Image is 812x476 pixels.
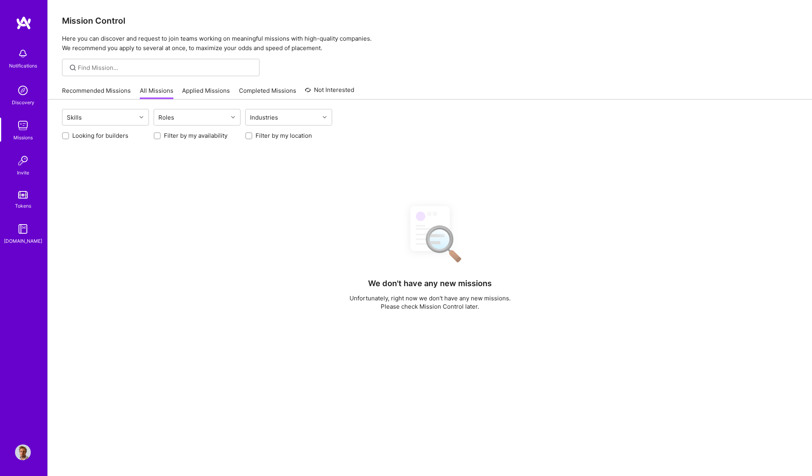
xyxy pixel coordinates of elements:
input: Find Mission... [78,64,254,72]
div: Discovery [12,98,34,107]
img: guide book [15,221,31,237]
label: Filter by my location [256,131,312,140]
img: No Results [397,199,464,268]
img: Invite [15,153,31,169]
div: Industries [248,112,280,123]
div: Invite [17,169,29,177]
p: Here you can discover and request to join teams working on meaningful missions with high-quality ... [62,34,798,53]
img: bell [15,46,31,62]
img: logo [16,16,32,30]
i: icon Chevron [231,115,235,119]
a: User Avatar [13,444,33,460]
img: discovery [15,82,31,98]
a: All Missions [140,86,173,99]
h3: Mission Control [62,16,798,26]
a: Recommended Missions [62,86,131,99]
p: Unfortunately, right now we don't have any new missions. [350,294,511,302]
div: Tokens [15,202,31,210]
a: Not Interested [305,85,354,99]
a: Completed Missions [239,86,296,99]
label: Filter by my availability [164,131,227,140]
div: Skills [65,112,84,123]
i: icon Chevron [139,115,143,119]
p: Please check Mission Control later. [350,302,511,311]
div: Missions [13,133,33,142]
label: Looking for builders [72,131,128,140]
h4: We don't have any new missions [368,279,492,288]
div: Roles [156,112,176,123]
img: teamwork [15,118,31,133]
div: [DOMAIN_NAME] [4,237,42,245]
img: User Avatar [15,444,31,460]
a: Applied Missions [182,86,230,99]
div: Notifications [9,62,37,70]
i: icon SearchGrey [68,63,77,72]
img: tokens [18,191,28,199]
i: icon Chevron [323,115,327,119]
